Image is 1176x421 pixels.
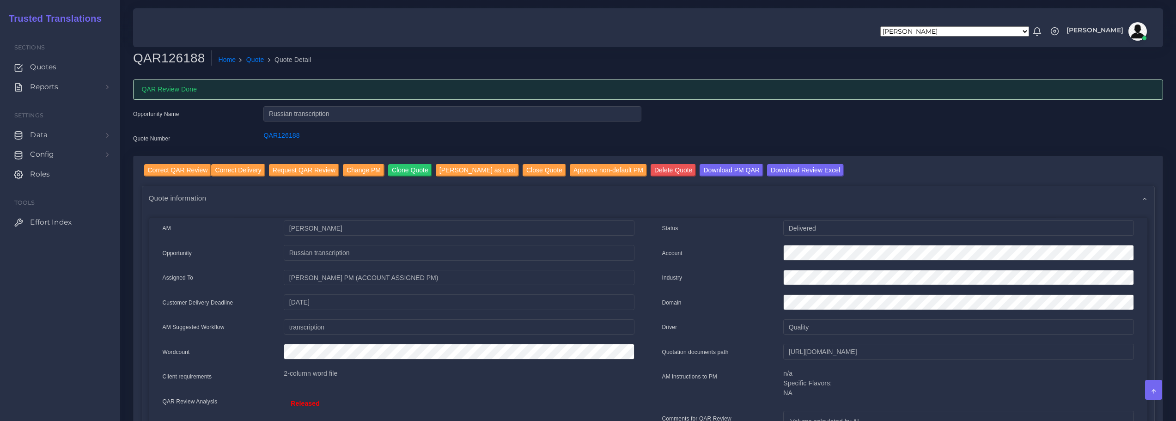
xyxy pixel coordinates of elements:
input: Correct QAR Review [144,164,212,177]
input: Delete Quote [651,164,696,177]
span: Tools [14,199,35,206]
p: Released [291,399,627,409]
li: Quote Detail [264,55,311,65]
input: Change PM [343,164,384,177]
input: Download Review Excel [767,164,844,177]
label: Industry [662,274,682,282]
label: QAR Review Analysis [163,397,218,406]
h2: QAR126188 [133,50,212,66]
span: Reports [30,82,58,92]
label: Account [662,249,682,257]
label: Driver [662,323,677,331]
img: avatar [1128,22,1147,41]
label: Quote Number [133,134,170,143]
label: Client requirements [163,372,212,381]
input: Close Quote [523,164,566,177]
span: Sections [14,44,45,51]
div: QAR Review Done [133,79,1163,100]
p: 2-column word file [284,369,634,378]
a: Effort Index [7,213,113,232]
a: [PERSON_NAME]avatar [1062,22,1150,41]
p: n/a Specific Flavors: NA [783,369,1133,398]
input: Correct Delivery [211,164,265,177]
h2: Trusted Translations [2,13,102,24]
span: Data [30,130,48,140]
a: Home [218,55,236,65]
label: Customer Delivery Deadline [163,299,233,307]
span: [PERSON_NAME] [1066,27,1123,33]
a: Trusted Translations [2,11,102,26]
span: Quotes [30,62,56,72]
span: Roles [30,169,50,179]
input: Approve non-default PM [570,164,647,177]
span: Effort Index [30,217,72,227]
a: Quote [246,55,264,65]
label: Domain [662,299,682,307]
label: Status [662,224,678,232]
a: Roles [7,165,113,184]
div: Quote information [142,186,1154,210]
input: [PERSON_NAME] as Lost [436,164,519,177]
label: AM instructions to PM [662,372,718,381]
a: Data [7,125,113,145]
span: Settings [14,112,43,119]
input: Download PM QAR [700,164,763,177]
label: AM [163,224,171,232]
label: Assigned To [163,274,194,282]
a: Reports [7,77,113,97]
span: Quote information [149,193,207,203]
input: Clone Quote [388,164,432,177]
label: AM Suggested Workflow [163,323,225,331]
label: Opportunity Name [133,110,179,118]
label: Opportunity [163,249,192,257]
a: Quotes [7,57,113,77]
input: Request QAR Review [269,164,339,177]
a: QAR126188 [263,132,299,139]
label: Quotation documents path [662,348,729,356]
span: Config [30,149,54,159]
a: Config [7,145,113,164]
input: pm [284,270,634,286]
label: Wordcount [163,348,190,356]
